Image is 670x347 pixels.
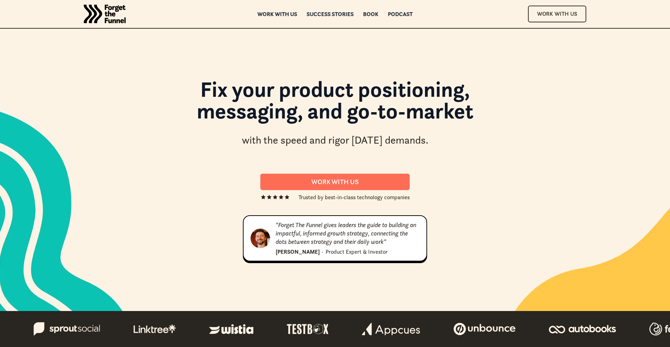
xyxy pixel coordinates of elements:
[276,247,320,256] div: [PERSON_NAME]
[147,78,523,129] h1: Fix your product positioning, messaging, and go-to-market
[326,247,388,256] div: Product Expert & Investor
[260,174,410,190] a: Work With us
[258,12,297,16] a: Work with us
[298,193,410,201] div: Trusted by best-in-class technology companies
[269,178,401,186] div: Work With us
[528,6,586,22] a: Work With Us
[363,12,379,16] a: Book
[322,247,323,256] div: ·
[388,12,413,16] a: Podcast
[276,221,419,246] div: "Forget The Funnel gives leaders the guide to building an impactful, informed growth strategy, co...
[242,133,429,147] div: with the speed and rigor [DATE] demands.
[307,12,354,16] a: Success Stories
